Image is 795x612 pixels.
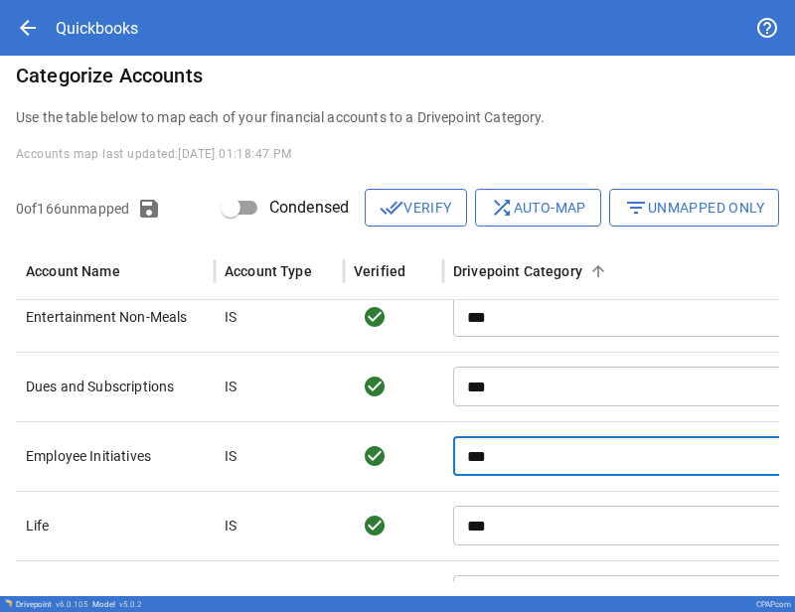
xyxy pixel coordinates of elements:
p: Dues and Subscriptions [26,377,205,396]
div: CPAPcom [756,600,791,609]
p: IS [225,307,237,327]
span: v 5.0.2 [119,600,142,609]
p: 0 of 166 unmapped [16,199,129,219]
span: shuffle [490,196,514,220]
div: Account Name [26,263,120,279]
p: IS [225,446,237,466]
img: Drivepoint [4,599,12,607]
span: v 6.0.105 [56,600,88,609]
button: Unmapped Only [609,189,779,227]
div: Drivepoint Category [453,263,582,279]
p: Life [26,516,205,535]
h6: Categorize Accounts [16,60,779,91]
div: Model [92,600,142,609]
p: Employee Initiatives [26,446,205,466]
span: arrow_back [16,16,40,40]
button: Verify [365,189,466,227]
span: Accounts map last updated: [DATE] 01:18:47 PM [16,147,292,161]
div: Verified [354,263,405,279]
span: Condensed [269,196,349,220]
div: Drivepoint [16,600,88,609]
button: Sort [584,257,612,285]
span: filter_list [624,196,648,220]
div: Account Type [225,263,312,279]
p: IS [225,377,237,396]
span: done_all [380,196,403,220]
div: Quickbooks [56,19,138,38]
p: Entertainment Non-Meals [26,307,205,327]
p: Use the table below to map each of your financial accounts to a Drivepoint Category. [16,107,779,127]
p: IS [225,516,237,535]
button: Auto-map [475,189,601,227]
